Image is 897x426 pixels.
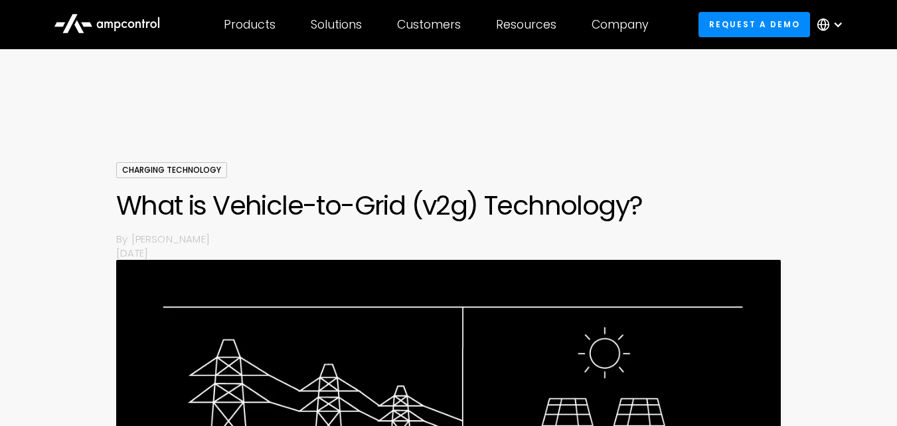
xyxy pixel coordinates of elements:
p: By [116,232,131,246]
div: Products [224,17,276,32]
div: Resources [496,17,556,32]
div: Company [592,17,649,32]
div: Solutions [311,17,362,32]
a: Request a demo [698,12,810,37]
div: Customers [397,17,461,32]
p: [PERSON_NAME] [131,232,781,246]
h1: What is Vehicle-to-Grid (v2g) Technology? [116,189,781,221]
p: [DATE] [116,246,781,260]
div: Charging Technology [116,162,227,178]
